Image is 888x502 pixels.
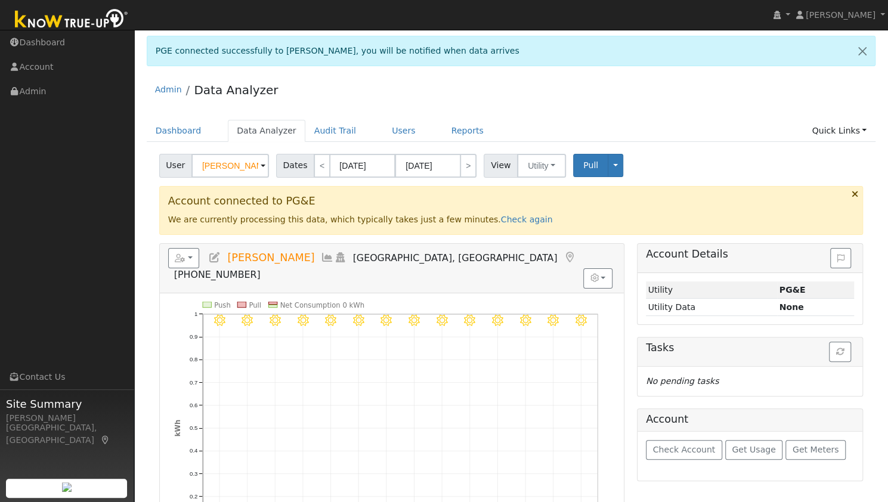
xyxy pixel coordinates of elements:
td: Utility Data [646,299,777,316]
button: Issue History [830,248,851,268]
i: 8/29 - MostlyClear [464,314,475,326]
i: 9/02 - Clear [576,314,587,326]
i: 8/31 - Clear [520,314,531,326]
div: [PERSON_NAME] [6,412,128,424]
span: Get Usage [732,445,775,454]
span: View [484,154,518,178]
text: 0.8 [190,356,197,362]
img: Know True-Up [9,7,134,33]
i: 8/27 - MostlyClear [409,314,420,326]
button: Get Usage [725,440,783,460]
a: Close [850,36,875,66]
a: Login As (last Never) [334,252,347,264]
i: 8/26 - MostlyClear [380,314,392,326]
i: 8/30 - MostlyClear [492,314,503,326]
a: Data Analyzer [228,120,305,142]
text: 0.7 [190,379,197,385]
a: Map [100,435,111,445]
a: Audit Trail [305,120,365,142]
h3: Account connected to PG&E [168,195,855,207]
i: 8/25 - MostlyClear [353,314,364,326]
text: 0.6 [190,402,197,408]
img: retrieve [62,482,72,492]
span: Site Summary [6,396,128,412]
span: User [159,154,192,178]
button: Pull [573,154,608,177]
i: 8/21 - MostlyClear [242,314,253,326]
i: 8/24 - MostlyClear [325,314,336,326]
i: 9/01 - Clear [547,314,559,326]
text: kWh [173,419,181,436]
input: Select a User [191,154,269,178]
a: Data Analyzer [194,83,278,97]
span: Get Meters [793,445,839,454]
a: Edit User (36657) [208,252,221,264]
i: 8/20 - Clear [214,314,225,326]
i: 8/22 - MostlyClear [270,314,281,326]
i: 8/28 - MostlyClear [437,314,448,326]
button: Utility [517,154,566,178]
strong: ID: 17247207, authorized: 09/03/25 [779,285,806,295]
td: Utility [646,281,777,299]
span: Check Account [652,445,715,454]
h5: Account [646,413,688,425]
div: [GEOGRAPHIC_DATA], [GEOGRAPHIC_DATA] [6,422,128,447]
i: 8/23 - MostlyClear [297,314,308,326]
a: Quick Links [803,120,875,142]
span: Pull [583,160,598,170]
a: Dashboard [147,120,211,142]
a: < [314,154,330,178]
span: [PHONE_NUMBER] [174,269,261,280]
a: Check again [501,215,553,224]
text: Push [214,300,231,309]
text: 0.4 [190,447,198,454]
text: 0.9 [190,333,197,340]
span: Dates [276,154,314,178]
span: [PERSON_NAME] [227,252,314,264]
span: [PERSON_NAME] [806,10,875,20]
button: Refresh [829,342,851,362]
a: Reports [443,120,493,142]
span: [GEOGRAPHIC_DATA], [GEOGRAPHIC_DATA] [353,252,558,264]
div: PGE connected successfully to [PERSON_NAME], you will be notified when data arrives [147,36,876,66]
h5: Account Details [646,248,854,261]
a: Users [383,120,425,142]
a: Map [563,252,576,264]
text: 1 [194,311,197,317]
h5: Tasks [646,342,854,354]
text: 0.2 [190,493,197,500]
button: Get Meters [785,440,846,460]
a: > [460,154,477,178]
button: Check Account [646,440,722,460]
a: Multi-Series Graph [321,252,334,264]
text: Net Consumption 0 kWh [280,300,364,309]
i: No pending tasks [646,376,719,386]
a: Admin [155,85,182,94]
text: 0.3 [190,470,197,476]
text: Pull [249,300,261,309]
text: 0.5 [190,424,197,431]
strong: None [779,302,804,312]
div: We are currently processing this data, which typically takes just a few minutes. [159,186,864,235]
